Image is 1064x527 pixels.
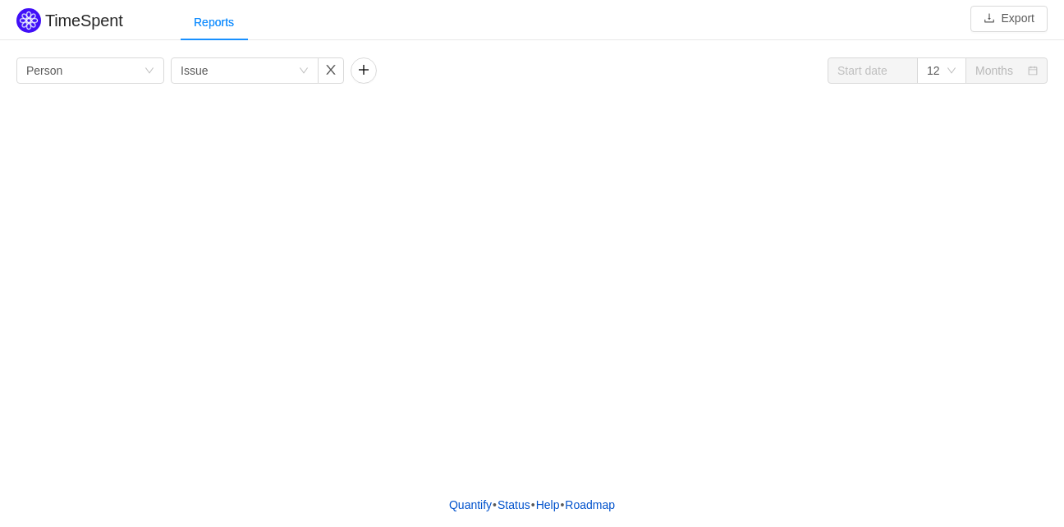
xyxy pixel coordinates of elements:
button: icon: downloadExport [970,6,1048,32]
i: icon: down [947,66,956,77]
button: icon: plus [351,57,377,84]
a: Status [497,493,531,517]
span: • [493,498,497,511]
div: 12 [927,58,940,83]
h2: TimeSpent [45,11,123,30]
a: Quantify [448,493,493,517]
a: Help [535,493,561,517]
span: • [560,498,564,511]
i: icon: down [299,66,309,77]
div: Person [26,58,62,83]
button: icon: close [318,57,344,84]
i: icon: down [144,66,154,77]
div: Months [975,58,1013,83]
div: Reports [181,4,247,41]
div: Issue [181,58,208,83]
input: Start date [828,57,918,84]
span: • [531,498,535,511]
a: Roadmap [564,493,616,517]
i: icon: calendar [1028,66,1038,77]
img: Quantify logo [16,8,41,33]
